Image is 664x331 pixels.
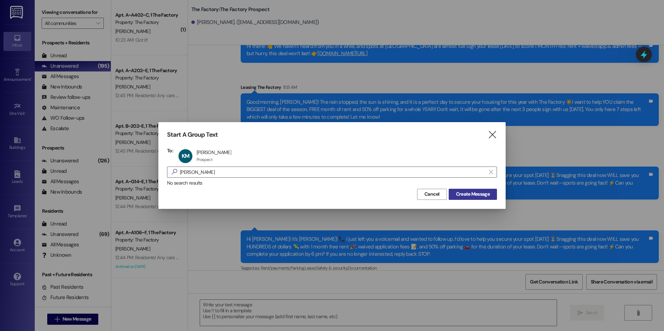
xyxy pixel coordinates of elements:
span: Cancel [424,190,440,198]
i:  [169,168,180,176]
i:  [489,169,493,175]
i:  [488,131,497,138]
div: No search results [167,179,497,187]
span: KM [182,152,189,160]
button: Clear text [485,167,497,177]
input: Search for any contact or apartment [180,167,485,177]
div: Prospect [197,157,213,162]
button: Create Message [449,189,497,200]
div: [PERSON_NAME] [197,149,231,155]
h3: Start A Group Text [167,131,218,139]
span: Create Message [456,190,490,198]
button: Cancel [417,189,447,200]
h3: To: [167,147,173,154]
